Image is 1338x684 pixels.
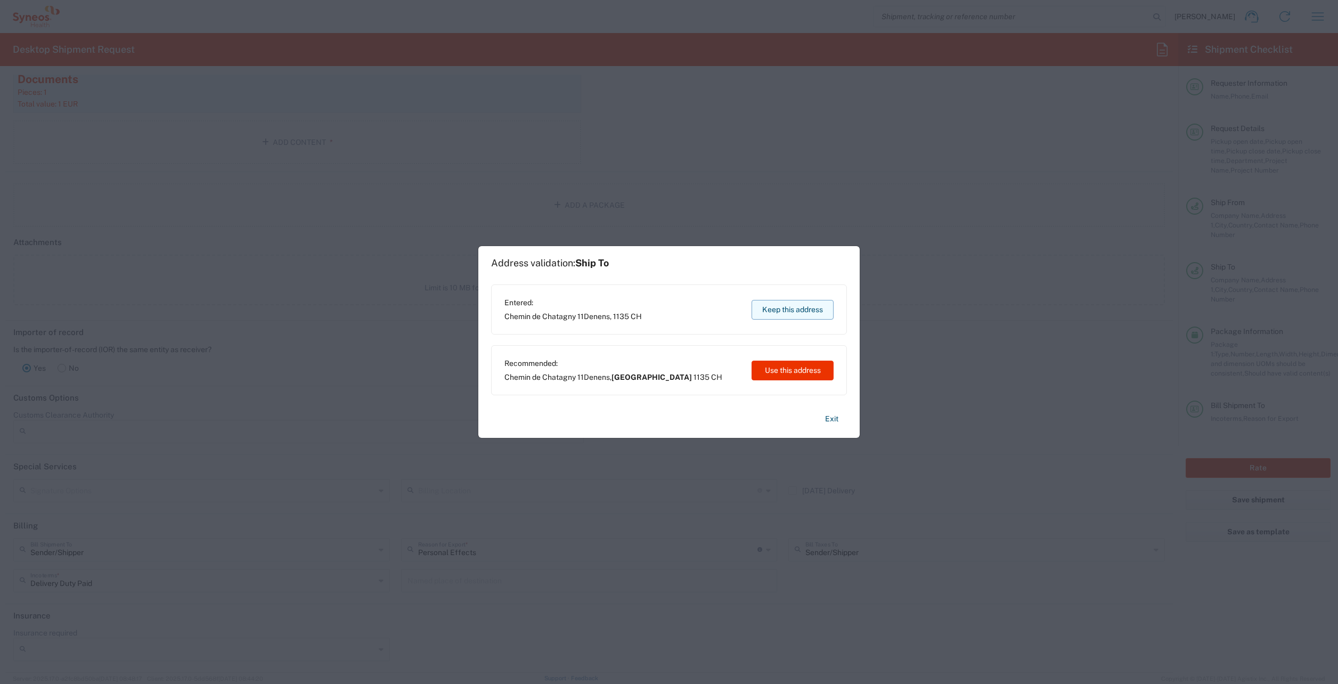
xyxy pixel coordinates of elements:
[711,373,722,381] span: CH
[611,373,692,381] span: [GEOGRAPHIC_DATA]
[504,372,722,382] span: Chemin de Chatagny 11 ,
[584,312,610,321] span: Denens
[584,373,610,381] span: Denens
[491,257,609,269] h1: Address validation:
[613,312,629,321] span: 1135
[817,410,847,428] button: Exit
[631,312,642,321] span: CH
[752,361,834,380] button: Use this address
[504,312,642,321] span: Chemin de Chatagny 11 ,
[575,257,609,268] span: Ship To
[694,373,709,381] span: 1135
[504,298,642,307] span: Entered:
[752,300,834,320] button: Keep this address
[504,359,722,368] span: Recommended:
